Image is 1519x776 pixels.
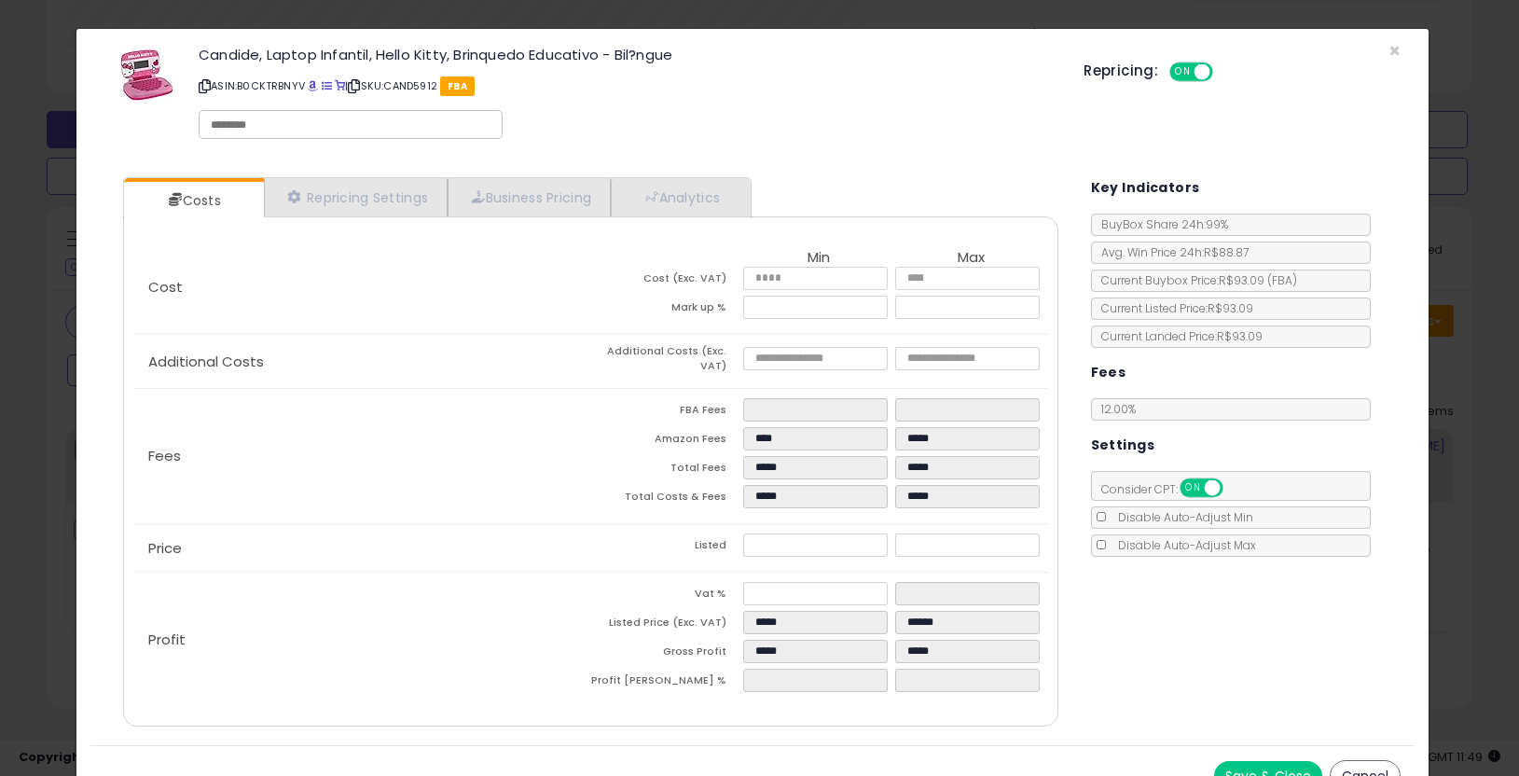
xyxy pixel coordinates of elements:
[1388,37,1401,64] span: ×
[590,456,742,485] td: Total Fees
[590,640,742,669] td: Gross Profit
[199,71,1056,101] p: ASIN: B0CKTRBNYV | SKU: CAND5912
[1092,272,1297,288] span: Current Buybox Price:
[590,296,742,325] td: Mark up %
[440,76,475,96] span: FBA
[590,485,742,514] td: Total Costs & Fees
[1091,176,1200,200] h5: Key Indicators
[133,280,590,295] p: Cost
[1101,401,1136,417] span: 12.00 %
[133,449,590,464] p: Fees
[1092,481,1248,497] span: Consider CPT:
[1109,509,1253,525] span: Disable Auto-Adjust Min
[264,178,449,216] a: Repricing Settings
[590,427,742,456] td: Amazon Fees
[1171,64,1194,80] span: ON
[118,48,174,104] img: 51t8Jwf1hNL._SL60_.jpg
[1084,63,1158,78] h5: Repricing:
[448,178,611,216] a: Business Pricing
[590,582,742,611] td: Vat %
[1219,272,1297,288] span: R$93.09
[133,354,590,369] p: Additional Costs
[1267,272,1297,288] span: ( FBA )
[1181,480,1205,496] span: ON
[895,250,1048,267] th: Max
[133,632,590,647] p: Profit
[611,178,749,216] a: Analytics
[308,78,318,93] a: BuyBox page
[1210,64,1240,80] span: OFF
[1092,244,1249,260] span: Avg. Win Price 24h: R$88.87
[1091,361,1126,384] h5: Fees
[1091,434,1154,457] h5: Settings
[1109,537,1256,553] span: Disable Auto-Adjust Max
[1220,480,1250,496] span: OFF
[743,250,895,267] th: Min
[590,398,742,427] td: FBA Fees
[590,611,742,640] td: Listed Price (Exc. VAT)
[124,182,262,219] a: Costs
[1092,328,1263,344] span: Current Landed Price: R$93.09
[335,78,345,93] a: Your listing only
[1092,300,1253,316] span: Current Listed Price: R$93.09
[590,669,742,698] td: Profit [PERSON_NAME] %
[1092,216,1228,232] span: BuyBox Share 24h: 99%
[133,541,590,556] p: Price
[322,78,332,93] a: All offer listings
[590,344,742,379] td: Additional Costs (Exc. VAT)
[590,267,742,296] td: Cost (Exc. VAT)
[590,533,742,562] td: Listed
[199,48,1056,62] h3: Candide, Laptop Infantil, Hello Kitty, Brinquedo Educativo - Bil?ngue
